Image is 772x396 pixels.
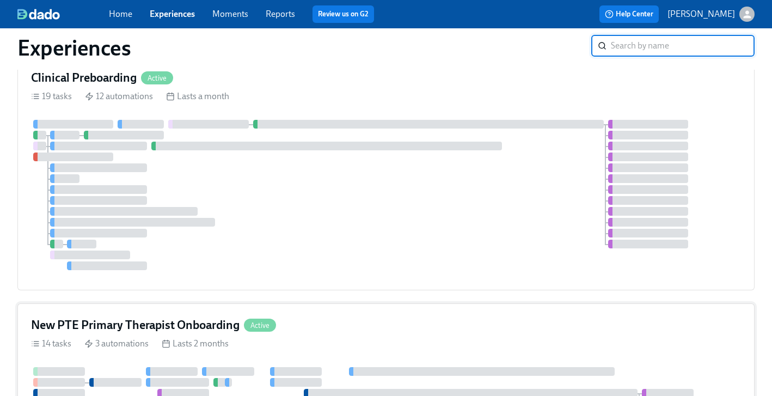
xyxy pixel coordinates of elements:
[611,35,755,57] input: Search by name
[31,317,240,333] h4: New PTE Primary Therapist Onboarding
[17,35,131,61] h1: Experiences
[150,9,195,19] a: Experiences
[109,9,132,19] a: Home
[667,7,755,22] button: [PERSON_NAME]
[141,74,173,82] span: Active
[212,9,248,19] a: Moments
[244,321,276,330] span: Active
[85,90,153,102] div: 12 automations
[318,9,369,20] a: Review us on G2
[599,5,659,23] button: Help Center
[17,9,109,20] a: dado
[313,5,374,23] button: Review us on G2
[17,56,755,290] a: Clinical PreboardingActive19 tasks 12 automations Lasts a month
[31,70,137,86] h4: Clinical Preboarding
[166,90,229,102] div: Lasts a month
[266,9,295,19] a: Reports
[31,338,71,350] div: 14 tasks
[84,338,149,350] div: 3 automations
[31,90,72,102] div: 19 tasks
[667,8,735,20] p: [PERSON_NAME]
[17,9,60,20] img: dado
[605,9,653,20] span: Help Center
[162,338,229,350] div: Lasts 2 months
